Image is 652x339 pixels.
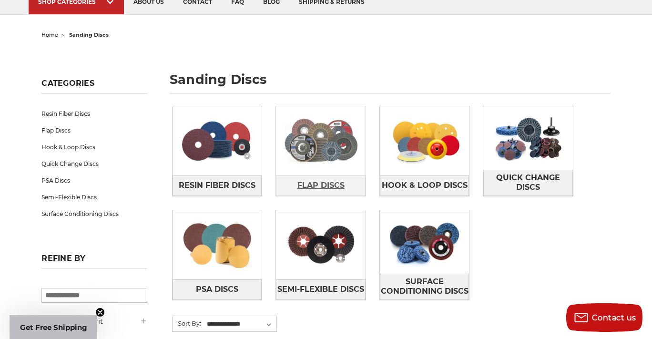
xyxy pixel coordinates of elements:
[41,155,147,172] a: Quick Change Discs
[382,177,468,194] span: Hook & Loop Discs
[380,175,469,196] a: Hook & Loop Discs
[173,109,262,173] img: Resin Fiber Discs
[380,274,469,300] a: Surface Conditioning Discs
[276,279,366,300] a: Semi-Flexible Discs
[173,213,262,277] img: PSA Discs
[69,31,109,38] span: sanding discs
[41,189,147,205] a: Semi-Flexible Discs
[380,274,469,299] span: Surface Conditioning Discs
[380,210,469,274] img: Surface Conditioning Discs
[380,109,469,173] img: Hook & Loop Discs
[592,313,636,322] span: Contact us
[41,139,147,155] a: Hook & Loop Discs
[276,109,366,173] img: Flap Discs
[173,279,262,300] a: PSA Discs
[276,213,366,277] img: Semi-Flexible Discs
[41,31,58,38] a: home
[483,170,573,196] a: Quick Change Discs
[41,254,147,268] h5: Refine by
[179,177,255,194] span: Resin Fiber Discs
[20,323,87,332] span: Get Free Shipping
[483,106,573,170] img: Quick Change Discs
[41,105,147,122] a: Resin Fiber Discs
[41,205,147,222] a: Surface Conditioning Discs
[95,308,105,317] button: Close teaser
[41,172,147,189] a: PSA Discs
[41,79,147,93] h5: Categories
[196,281,238,298] span: PSA Discs
[170,73,611,93] h1: sanding discs
[173,175,262,196] a: Resin Fiber Discs
[173,316,201,330] label: Sort By:
[277,281,364,298] span: Semi-Flexible Discs
[566,303,642,332] button: Contact us
[10,315,97,339] div: Get Free ShippingClose teaser
[41,122,147,139] a: Flap Discs
[205,317,276,331] select: Sort By:
[297,177,345,194] span: Flap Discs
[276,175,366,196] a: Flap Discs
